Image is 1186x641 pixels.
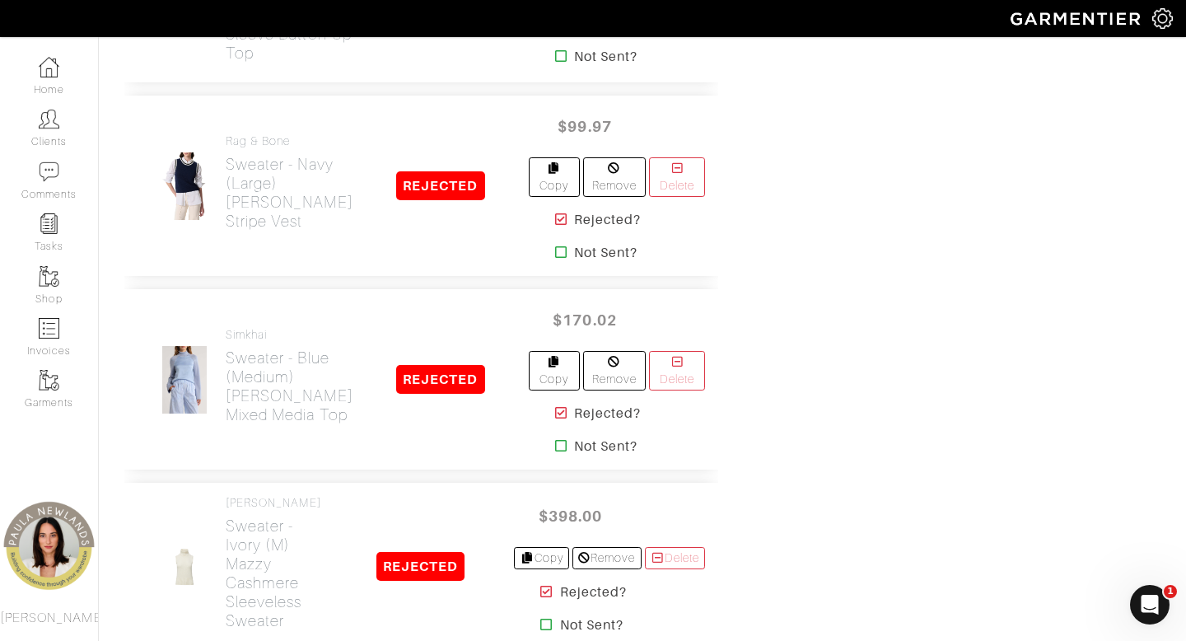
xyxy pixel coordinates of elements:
[583,351,647,391] a: Remove
[529,157,580,197] a: Copy
[574,47,637,67] strong: Not Sent?
[161,152,207,221] img: F5hp1XzdPcPnK9wKCZ3sB1Eo
[1152,8,1173,29] img: gear-icon-white-bd11855cb880d31180b6d7d6211b90ccbf57a29d726f0c71d8c61bd08dd39cc2.png
[396,171,484,200] span: REJECTED
[39,161,59,182] img: comment-icon-a0a6a9ef722e966f86d9cbdc48e553b5cf19dbc54f86b18d962a5391bc8f6eb6.png
[645,547,706,569] a: Delete
[649,157,705,197] a: Delete
[560,615,623,635] strong: Not Sent?
[39,57,59,77] img: dashboard-icon-dbcd8f5a0b271acd01030246c82b418ddd0df26cd7fceb0bd07c9910d44c42f6.png
[574,437,637,456] strong: Not Sent?
[535,302,634,338] span: $170.02
[649,351,705,391] a: Delete
[376,552,465,581] span: REJECTED
[583,157,647,197] a: Remove
[535,109,634,144] span: $99.97
[574,210,641,230] strong: Rejected?
[1002,4,1152,33] img: garmentier-logo-header-white-b43fb05a5012e4ada735d5af1a66efaba907eab6374d6393d1fbf88cb4ef424d.png
[226,328,353,342] h4: Simkhai
[161,345,208,414] img: QEbjLzwgDPimrpzqcJ6soXAo
[560,583,627,602] strong: Rejected?
[572,547,641,569] a: Remove
[574,404,641,423] strong: Rejected?
[226,349,353,424] h2: Sweater - blue (medium) [PERSON_NAME] Mixed Media Top
[514,547,569,569] a: Copy
[39,318,59,339] img: orders-icon-0abe47150d42831381b5fb84f609e132dff9fe21cb692f30cb5eec754e2cba89.png
[226,134,353,148] h4: rag & bone
[226,328,353,424] a: Simkhai Sweater - blue (medium)[PERSON_NAME] Mixed Media Top
[521,498,619,534] span: $398.00
[226,496,327,510] h4: [PERSON_NAME]
[156,532,212,601] img: CAZ3hxqsCM1GkLrU4JHtYsN1
[574,243,637,263] strong: Not Sent?
[226,517,327,630] h2: Sweater - Ivory (M) Mazzy Cashmere Sleeveless Sweater
[39,109,59,129] img: clients-icon-6bae9207a08558b7cb47a8932f037763ab4055f8c8b6bfacd5dc20c3e0201464.png
[529,351,580,391] a: Copy
[39,213,59,234] img: reminder-icon-8004d30b9f0a5d33ae49ab947aed9ed385cf756f9e5892f1edd6e32f2345188e.png
[226,155,353,231] h2: Sweater - navy (large) [PERSON_NAME] Stripe Vest
[39,370,59,391] img: garments-icon-b7da505a4dc4fd61783c78ac3ca0ef83fa9d6f193b1c9dc38574b1d14d53ca28.png
[1164,585,1177,598] span: 1
[39,266,59,287] img: garments-icon-b7da505a4dc4fd61783c78ac3ca0ef83fa9d6f193b1c9dc38574b1d14d53ca28.png
[396,365,484,394] span: REJECTED
[226,496,327,630] a: [PERSON_NAME] Sweater - Ivory (M)Mazzy Cashmere Sleeveless Sweater
[226,134,353,231] a: rag & bone Sweater - navy (large)[PERSON_NAME] Stripe Vest
[1130,585,1170,625] iframe: Intercom live chat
